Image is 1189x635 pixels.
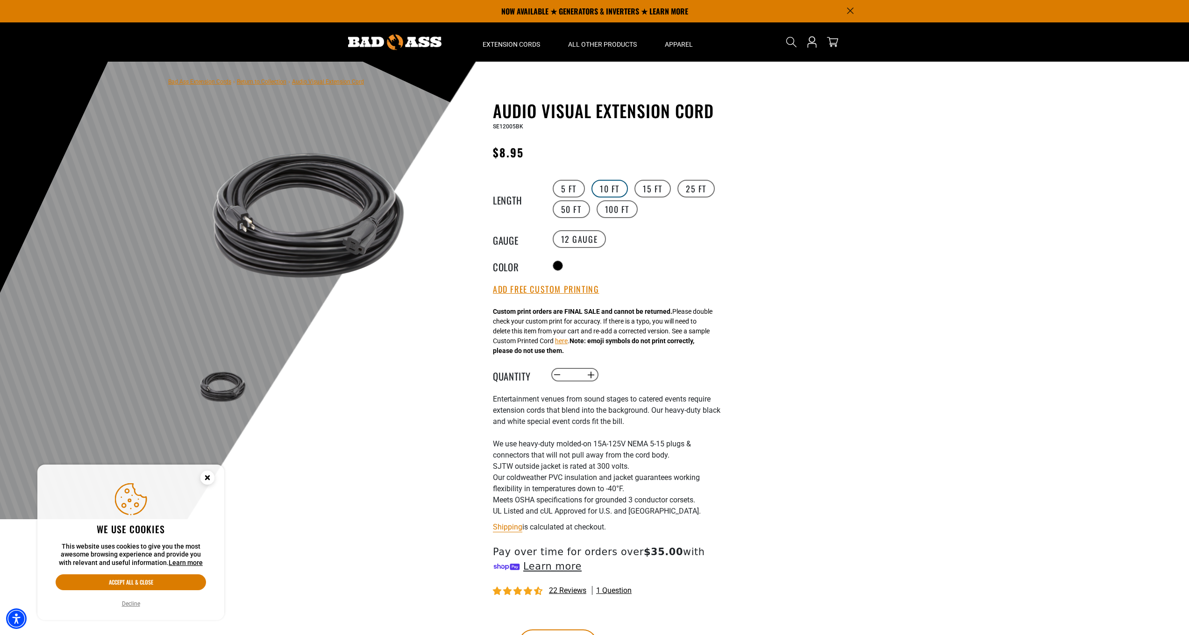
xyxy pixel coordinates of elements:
[169,559,203,566] a: This website uses cookies to give you the most awesome browsing experience and provide you with r...
[469,22,554,62] summary: Extension Cords
[493,521,722,533] div: is calculated at checkout.
[493,369,540,381] label: Quantity
[805,22,819,62] a: Open this option
[56,574,206,590] button: Accept all & close
[597,200,638,218] label: 100 FT
[493,123,523,130] span: SE12005BK
[483,40,540,49] span: Extension Cords
[119,599,143,608] button: Decline
[784,35,799,49] summary: Search
[493,193,540,205] legend: Length
[191,465,224,494] button: Close this option
[288,78,290,85] span: ›
[493,101,722,120] h1: Audio Visual Extension Cord
[634,180,671,198] label: 15 FT
[56,543,206,567] p: This website uses cookies to give you the most awesome browsing experience and provide you with r...
[292,78,364,85] span: Audio Visual Extension Cord
[596,586,632,596] span: 1 question
[555,336,568,346] button: here
[493,506,722,517] li: UL Listed and cUL Approved for U.S. and [GEOGRAPHIC_DATA].
[568,40,637,49] span: All Other Products
[493,337,694,354] strong: Note: emoji symbols do not print correctly, please do not use them.
[37,465,224,621] aside: Cookie Consent
[493,284,599,295] button: Add Free Custom Printing
[493,494,722,506] li: Meets OSHA specifications for grounded 3 conductor corsets.
[493,472,722,494] li: Our coldweather PVC insulation and jacket guarantees working flexibility in temperatures down to ...
[591,180,628,198] label: 10 FT
[493,260,540,272] legend: Color
[651,22,707,62] summary: Apparel
[493,394,722,517] div: Entertainment venues from sound stages to catered events require extension cords that blend into ...
[665,40,693,49] span: Apparel
[493,587,544,596] span: 4.68 stars
[553,200,590,218] label: 50 FT
[493,522,522,531] a: Shipping
[168,76,364,87] nav: breadcrumbs
[233,78,235,85] span: ›
[168,78,231,85] a: Bad Ass Extension Cords
[825,36,840,48] a: cart
[493,307,712,356] div: Please double check your custom print for accuracy. If there is a typo, you will need to delete t...
[493,144,524,161] span: $8.95
[493,461,722,472] li: SJTW outside jacket is rated at 300 volts.
[493,308,672,315] strong: Custom print orders are FINAL SALE and cannot be returned.
[553,180,585,198] label: 5 FT
[549,586,586,595] span: 22 reviews
[554,22,651,62] summary: All Other Products
[493,233,540,245] legend: Gauge
[493,438,722,461] li: We use heavy-duty molded-on 15A-125V NEMA 5-15 plugs & connectors that will not pull away from th...
[196,103,421,328] img: black
[237,78,286,85] a: Return to Collection
[56,523,206,535] h2: We use cookies
[553,230,606,248] label: 12 Gauge
[196,360,250,414] img: black
[348,35,441,50] img: Bad Ass Extension Cords
[6,608,27,629] div: Accessibility Menu
[677,180,715,198] label: 25 FT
